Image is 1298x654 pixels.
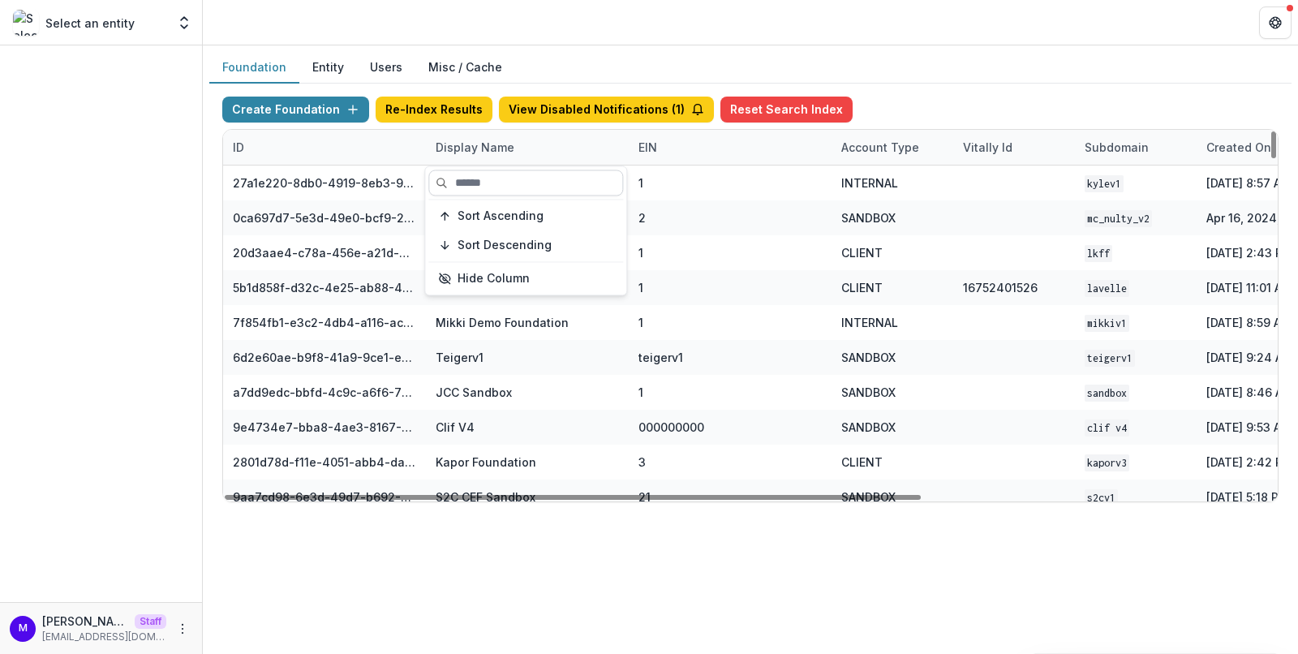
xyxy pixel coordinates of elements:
div: Vitally Id [953,139,1022,156]
div: CLIENT [841,244,883,261]
button: Get Help [1259,6,1292,39]
div: ID [223,139,254,156]
button: Foundation [209,52,299,84]
div: Clif V4 [436,419,475,436]
div: CLIENT [841,279,883,296]
div: 6d2e60ae-b9f8-41a9-9ce1-e608d0f20ec5 [233,349,416,366]
div: 9aa7cd98-6e3d-49d7-b692-3e5f3d1facd4 [233,488,416,506]
div: Account Type [832,130,953,165]
div: 000000000 [638,419,704,436]
div: 1 [638,174,643,191]
div: S2C CEF Sandbox [436,488,535,506]
div: Kapor Foundation [436,454,536,471]
code: sandbox [1085,385,1129,402]
p: [EMAIL_ADDRESS][DOMAIN_NAME] [42,630,166,644]
div: Subdomain [1075,139,1158,156]
button: Users [357,52,415,84]
button: More [173,619,192,639]
div: Display Name [426,130,629,165]
div: ID [223,130,426,165]
button: Hide Column [428,265,623,291]
code: teigerv1 [1085,350,1135,367]
div: INTERNAL [841,314,898,331]
button: Sort Ascending [428,203,623,229]
div: 5b1d858f-d32c-4e25-ab88-434536713791 [233,279,416,296]
div: 3 [638,454,646,471]
div: JCC Sandbox [436,384,512,401]
code: lavelle [1085,280,1129,297]
div: SANDBOX [841,419,896,436]
button: Create Foundation [222,97,369,123]
div: Account Type [832,139,929,156]
div: INTERNAL [841,174,898,191]
div: Mikki Demo Foundation [436,314,569,331]
div: CLIENT [841,454,883,471]
div: SANDBOX [841,488,896,506]
div: 7f854fb1-e3c2-4db4-a116-aca576521abc [233,314,416,331]
img: Select an entity [13,10,39,36]
div: 0ca697d7-5e3d-49e0-bcf9-217f69e92d71 [233,209,416,226]
div: SANDBOX [841,209,896,226]
code: kaporv3 [1085,454,1129,471]
button: Reset Search Index [720,97,853,123]
div: Vitally Id [953,130,1075,165]
div: EIN [629,130,832,165]
div: 1 [638,279,643,296]
p: [PERSON_NAME] [42,613,128,630]
div: 20d3aae4-c78a-456e-a21d-91c97a6a725f [233,244,416,261]
div: 1 [638,244,643,261]
code: Clif V4 [1085,420,1129,437]
button: Sort Descending [428,232,623,258]
code: s2cv1 [1085,489,1118,506]
div: 1 [638,384,643,401]
button: Re-Index Results [376,97,492,123]
div: SANDBOX [841,349,896,366]
div: Maddie [19,623,28,634]
div: 2801d78d-f11e-4051-abb4-dab00da98882 [233,454,416,471]
div: Teigerv1 [436,349,484,366]
div: a7dd9edc-bbfd-4c9c-a6f6-76d0743bf1cd [233,384,416,401]
code: kylev1 [1085,175,1124,192]
code: mc_nulty_v2 [1085,210,1152,227]
div: EIN [629,139,667,156]
button: Entity [299,52,357,84]
div: Subdomain [1075,130,1197,165]
div: SANDBOX [841,384,896,401]
div: 9e4734e7-bba8-4ae3-8167-95d86cec7b4b [233,419,416,436]
span: Sort Descending [458,239,552,252]
div: 21 [638,488,651,506]
div: teigerv1 [638,349,683,366]
div: 16752401526 [963,279,1038,296]
code: lkff [1085,245,1112,262]
div: 2 [638,209,646,226]
p: Select an entity [45,15,135,32]
p: Staff [135,614,166,629]
button: Misc / Cache [415,52,515,84]
div: Created on [1197,139,1281,156]
button: Open entity switcher [173,6,196,39]
div: Display Name [426,139,524,156]
div: 27a1e220-8db0-4919-8eb3-9f29ee33f7b0 [233,174,416,191]
div: 1 [638,314,643,331]
button: View Disabled Notifications (1) [499,97,714,123]
code: mikkiv1 [1085,315,1129,332]
span: Sort Ascending [458,209,544,223]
